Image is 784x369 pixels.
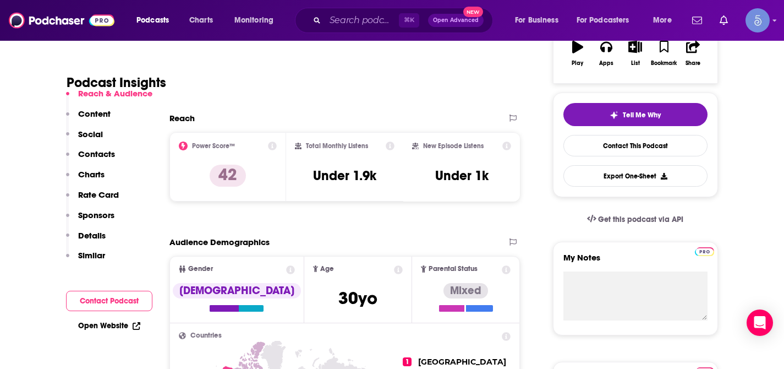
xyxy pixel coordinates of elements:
[227,12,288,29] button: open menu
[338,287,377,309] span: 30 yo
[686,60,700,67] div: Share
[610,111,618,120] img: tell me why sparkle
[66,189,119,210] button: Rate Card
[715,11,732,30] a: Show notifications dropdown
[651,60,677,67] div: Bookmark
[78,88,152,99] p: Reach & Audience
[515,13,558,28] span: For Business
[189,13,213,28] span: Charts
[599,60,613,67] div: Apps
[169,237,270,247] h2: Audience Demographics
[650,34,678,73] button: Bookmark
[190,332,222,339] span: Countries
[653,13,672,28] span: More
[577,13,629,28] span: For Podcasters
[66,230,106,251] button: Details
[563,103,708,126] button: tell me why sparkleTell Me Why
[429,265,478,273] span: Parental Status
[78,169,105,180] p: Charts
[463,7,483,17] span: New
[78,149,115,159] p: Contacts
[234,13,273,28] span: Monitoring
[66,88,152,108] button: Reach & Audience
[173,283,301,299] div: [DEMOGRAPHIC_DATA]
[210,165,246,187] p: 42
[695,246,714,256] a: Pro website
[563,34,592,73] button: Play
[305,8,503,33] div: Search podcasts, credits, & more...
[623,111,661,120] span: Tell Me Why
[433,18,479,23] span: Open Advanced
[66,149,115,169] button: Contacts
[745,8,770,32] img: User Profile
[747,310,773,336] div: Open Intercom Messenger
[435,167,489,184] h3: Under 1k
[313,167,376,184] h3: Under 1.9k
[678,34,707,73] button: Share
[507,12,572,29] button: open menu
[563,252,708,272] label: My Notes
[66,169,105,189] button: Charts
[78,129,103,139] p: Social
[745,8,770,32] span: Logged in as Spiral5-G1
[66,129,103,149] button: Social
[325,12,399,29] input: Search podcasts, credits, & more...
[320,265,334,273] span: Age
[136,13,169,28] span: Podcasts
[169,113,195,123] h2: Reach
[78,210,114,220] p: Sponsors
[745,8,770,32] button: Show profile menu
[578,206,693,233] a: Get this podcast via API
[428,14,484,27] button: Open AdvancedNew
[403,357,412,366] span: 1
[621,34,649,73] button: List
[572,60,583,67] div: Play
[66,108,111,129] button: Content
[306,142,368,150] h2: Total Monthly Listens
[631,60,640,67] div: List
[563,165,708,187] button: Export One-Sheet
[569,12,645,29] button: open menu
[563,135,708,156] a: Contact This Podcast
[78,230,106,241] p: Details
[66,291,152,311] button: Contact Podcast
[418,357,506,367] span: [GEOGRAPHIC_DATA]
[695,247,714,256] img: Podchaser Pro
[188,265,213,273] span: Gender
[129,12,183,29] button: open menu
[66,250,105,270] button: Similar
[182,12,220,29] a: Charts
[688,11,706,30] a: Show notifications dropdown
[443,283,488,299] div: Mixed
[67,74,166,91] h1: Podcast Insights
[78,189,119,200] p: Rate Card
[592,34,621,73] button: Apps
[66,210,114,230] button: Sponsors
[399,13,419,28] span: ⌘ K
[78,250,105,261] p: Similar
[78,108,111,119] p: Content
[9,10,114,31] img: Podchaser - Follow, Share and Rate Podcasts
[192,142,235,150] h2: Power Score™
[645,12,686,29] button: open menu
[423,142,484,150] h2: New Episode Listens
[78,321,140,330] a: Open Website
[598,215,683,224] span: Get this podcast via API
